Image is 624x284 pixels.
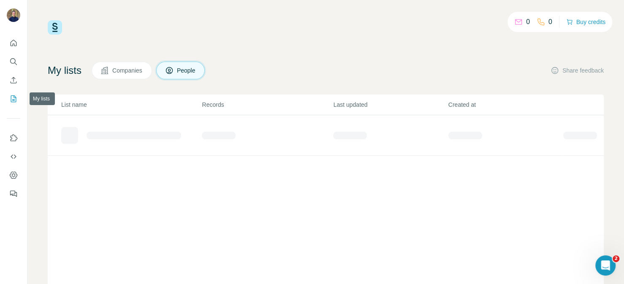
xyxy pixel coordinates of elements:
p: 0 [548,17,552,27]
button: Dashboard [7,168,20,183]
p: Last updated [333,100,447,109]
h4: My lists [48,64,81,77]
button: Share feedback [551,66,604,75]
p: List name [61,100,201,109]
img: Surfe Logo [48,20,62,35]
span: 2 [613,255,619,262]
button: Use Surfe on LinkedIn [7,130,20,146]
iframe: Intercom live chat [595,255,616,276]
button: Enrich CSV [7,73,20,88]
span: People [177,66,196,75]
span: Companies [112,66,143,75]
button: My lists [7,91,20,106]
button: Search [7,54,20,69]
p: Records [202,100,332,109]
button: Quick start [7,35,20,51]
p: Created at [448,100,562,109]
img: Avatar [7,8,20,22]
button: Buy credits [566,16,605,28]
button: Feedback [7,186,20,201]
button: Use Surfe API [7,149,20,164]
p: 0 [526,17,530,27]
